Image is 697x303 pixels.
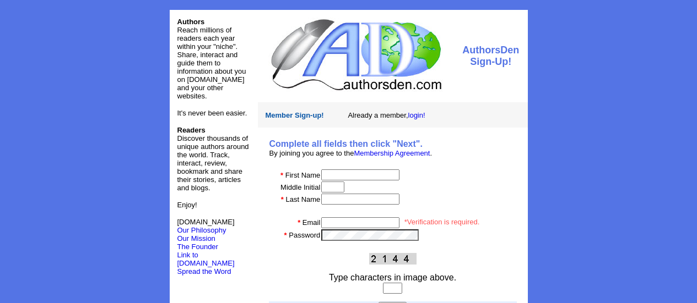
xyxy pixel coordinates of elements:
font: Spread the Word [177,267,231,276]
b: Readers [177,126,206,134]
font: First Name [285,171,321,179]
a: Our Mission [177,234,215,243]
font: AuthorsDen Sign-Up! [462,45,519,67]
font: *Verification is required. [404,218,480,226]
font: Enjoy! [177,201,197,209]
a: Our Philosophy [177,226,226,234]
font: Already a member, [348,111,425,119]
a: login! [408,111,425,119]
img: logo.jpg [268,18,443,92]
font: Authors [177,18,205,26]
font: Reach millions of readers each year within your "niche". Share, interact and guide them to inform... [177,26,246,100]
font: It's never been easier. [177,109,247,117]
img: This Is CAPTCHA Image [369,253,417,265]
font: Discover thousands of unique authors around the world. Track, interact, review, bookmark and shar... [177,126,249,192]
font: Last Name [285,195,320,203]
font: Email [302,218,321,227]
a: Spread the Word [177,266,231,276]
font: Member Sign-up! [266,111,324,119]
a: Link to [DOMAIN_NAME] [177,251,235,267]
font: Password [289,231,320,239]
font: Type characters in image above. [329,273,456,282]
a: The Founder [177,243,218,251]
font: By joining you agree to the . [269,149,433,157]
b: Complete all fields then click "Next". [269,139,423,148]
a: Membership Agreement [354,149,430,157]
font: Middle Initial [280,183,320,191]
font: [DOMAIN_NAME] [177,218,235,234]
